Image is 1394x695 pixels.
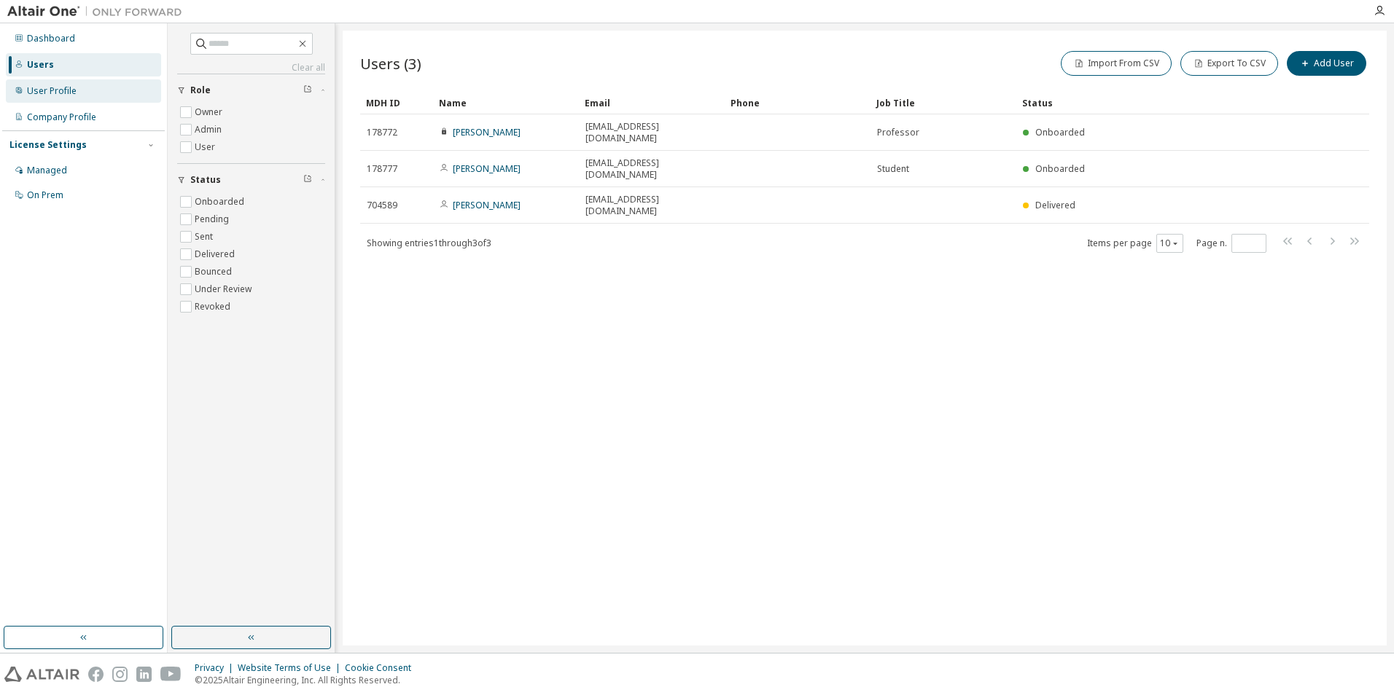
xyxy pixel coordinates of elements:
img: facebook.svg [88,667,104,682]
span: 704589 [367,200,397,211]
span: Page n. [1196,234,1266,253]
span: [EMAIL_ADDRESS][DOMAIN_NAME] [585,194,718,217]
img: altair_logo.svg [4,667,79,682]
label: Delivered [195,246,238,263]
span: Clear filter [303,85,312,96]
div: Email [585,91,719,114]
span: Showing entries 1 through 3 of 3 [367,237,491,249]
span: Onboarded [1035,126,1085,138]
div: Privacy [195,662,238,674]
div: MDH ID [366,91,427,114]
label: User [195,138,218,156]
div: Managed [27,165,67,176]
label: Onboarded [195,193,247,211]
a: [PERSON_NAME] [453,199,521,211]
span: Delivered [1035,199,1075,211]
span: Role [190,85,211,96]
div: Status [1022,91,1293,114]
div: Cookie Consent [345,662,420,674]
span: Student [877,163,909,175]
img: Altair One [7,4,190,19]
div: Phone [731,91,865,114]
div: Job Title [876,91,1011,114]
label: Admin [195,121,225,138]
div: Website Terms of Use [238,662,345,674]
label: Sent [195,228,216,246]
div: Name [439,91,573,114]
div: Company Profile [27,111,96,123]
label: Revoked [195,298,233,315]
span: 178777 [367,163,397,175]
span: Professor [877,127,919,138]
img: linkedin.svg [136,667,152,682]
button: Status [177,164,325,196]
a: Clear all [177,62,325,74]
label: Owner [195,103,225,121]
div: User Profile [27,85,77,97]
img: instagram.svg [112,667,128,682]
p: © 2025 Altair Engineering, Inc. All Rights Reserved. [195,674,420,686]
label: Under Review [195,280,254,298]
span: Onboarded [1035,162,1085,175]
span: Users (3) [360,53,421,74]
label: Pending [195,211,232,228]
a: [PERSON_NAME] [453,126,521,138]
button: 10 [1160,237,1180,249]
span: Status [190,174,221,186]
div: On Prem [27,189,63,201]
button: Import From CSV [1061,51,1172,76]
div: Users [27,59,54,71]
a: [PERSON_NAME] [453,162,521,175]
span: [EMAIL_ADDRESS][DOMAIN_NAME] [585,157,718,181]
button: Export To CSV [1180,51,1278,76]
span: Items per page [1087,234,1183,253]
span: [EMAIL_ADDRESS][DOMAIN_NAME] [585,121,718,144]
span: Clear filter [303,174,312,186]
img: youtube.svg [160,667,182,682]
button: Role [177,74,325,106]
div: License Settings [9,139,87,151]
span: 178772 [367,127,397,138]
label: Bounced [195,263,235,280]
button: Add User [1287,51,1366,76]
div: Dashboard [27,33,75,44]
